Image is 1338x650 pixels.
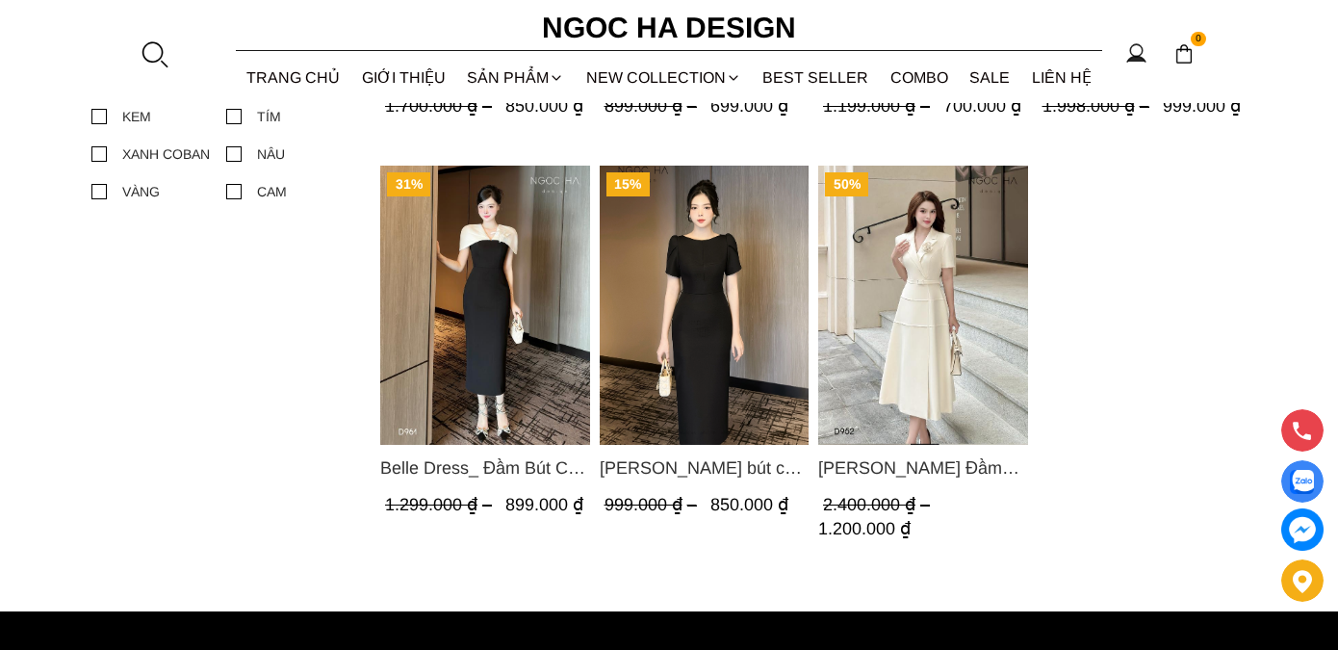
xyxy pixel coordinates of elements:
[1191,32,1206,47] span: 0
[818,165,1028,444] a: Product image - Louisa Dress_ Đầm Cổ Vest Cài Hoa Tùng May Gân Nổi Kèm Đai Màu Bee D952
[257,181,287,202] div: CAM
[605,494,702,513] span: 999.000 ₫
[605,96,702,116] span: 899.000 ₫
[351,52,457,103] a: GIỚI THIỆU
[818,519,911,538] span: 1.200.000 ₫
[380,454,590,481] a: Link to Belle Dress_ Đầm Bút Chì Đen Phối Choàng Vai May Ly Màu Trắng Kèm Hoa D961
[380,165,590,444] a: Product image - Belle Dress_ Đầm Bút Chì Đen Phối Choàng Vai May Ly Màu Trắng Kèm Hoa D961
[1021,52,1103,103] a: LIÊN HỆ
[600,165,810,444] a: Product image - Alice Dress_Đầm bút chì ,tay nụ hồng ,bồng đầu tay màu đen D727
[380,454,590,481] span: Belle Dress_ Đầm Bút Chì Đen Phối Choàng Vai May Ly Màu Trắng Kèm Hoa D961
[1281,508,1324,551] a: messenger
[122,143,210,165] div: XANH COBAN
[122,181,160,202] div: VÀNG
[818,165,1028,444] img: Louisa Dress_ Đầm Cổ Vest Cài Hoa Tùng May Gân Nổi Kèm Đai Màu Bee D952
[818,454,1028,481] span: [PERSON_NAME] Đầm Cổ Vest Cài Hoa Tùng May Gân Nổi Kèm Đai Màu Bee D952
[122,106,151,127] div: KEM
[823,96,935,116] span: 1.199.000 ₫
[456,52,576,103] div: SẢN PHẨM
[257,106,281,127] div: TÍM
[710,494,788,513] span: 850.000 ₫
[525,5,813,51] a: Ngoc Ha Design
[600,454,810,481] a: Link to Alice Dress_Đầm bút chì ,tay nụ hồng ,bồng đầu tay màu đen D727
[505,96,583,116] span: 850.000 ₫
[576,52,753,103] a: NEW COLLECTION
[823,494,935,513] span: 2.400.000 ₫
[236,52,351,103] a: TRANG CHỦ
[600,165,810,444] img: Alice Dress_Đầm bút chì ,tay nụ hồng ,bồng đầu tay màu đen D727
[1163,96,1241,116] span: 999.000 ₫
[257,143,285,165] div: NÂU
[1281,460,1324,503] a: Display image
[752,52,880,103] a: BEST SELLER
[380,165,590,444] img: Belle Dress_ Đầm Bút Chì Đen Phối Choàng Vai May Ly Màu Trắng Kèm Hoa D961
[943,96,1021,116] span: 700.000 ₫
[385,96,497,116] span: 1.700.000 ₫
[505,494,583,513] span: 899.000 ₫
[818,454,1028,481] a: Link to Louisa Dress_ Đầm Cổ Vest Cài Hoa Tùng May Gân Nổi Kèm Đai Màu Bee D952
[600,454,810,481] span: [PERSON_NAME] bút chì ,tay nụ hồng ,bồng đầu tay màu đen D727
[1042,96,1154,116] span: 1.998.000 ₫
[1290,470,1314,494] img: Display image
[959,52,1021,103] a: SALE
[385,494,497,513] span: 1.299.000 ₫
[710,96,788,116] span: 699.000 ₫
[1173,43,1195,65] img: img-CART-ICON-ksit0nf1
[880,52,960,103] a: Combo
